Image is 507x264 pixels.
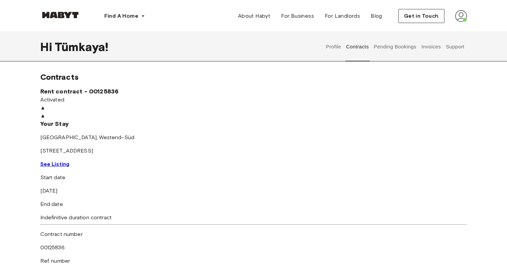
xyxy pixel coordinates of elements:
[40,174,254,195] div: [DATE]
[398,9,444,23] button: Get in Touch
[40,134,467,142] p: [GEOGRAPHIC_DATA] , Westend-Süd
[276,9,319,23] a: For Business
[40,161,70,167] a: See Listing
[40,88,119,95] span: Rent contract - 00125836
[445,32,465,61] button: Support
[238,12,270,20] span: About Habyt
[373,32,417,61] button: Pending Bookings
[233,9,276,23] a: About Habyt
[99,9,150,23] button: Find A Home
[323,32,467,61] div: user profile tabs
[345,32,370,61] button: Contracts
[40,147,467,155] p: [STREET_ADDRESS]
[281,12,314,20] span: For Business
[325,32,342,61] button: Profile
[40,174,254,182] p: Start date
[40,230,254,238] p: Contract number
[104,12,138,20] span: Find A Home
[40,40,55,54] span: Hi
[40,230,254,252] div: 00125836
[365,9,388,23] a: Blog
[420,32,441,61] button: Invoices
[455,10,467,22] img: avatar
[55,40,108,54] span: Tümkaya !
[40,120,69,127] span: Your Stay
[40,112,467,120] div: ▲
[40,72,79,82] span: Contracts
[40,12,80,18] img: Habyt
[40,200,254,222] div: Indefinitive duration contract
[325,12,360,20] span: For Landlords
[40,104,467,112] div: ▲
[319,9,365,23] a: For Landlords
[40,200,254,208] p: End date
[404,12,439,20] span: Get in Touch
[40,96,64,103] span: Activated
[371,12,382,20] span: Blog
